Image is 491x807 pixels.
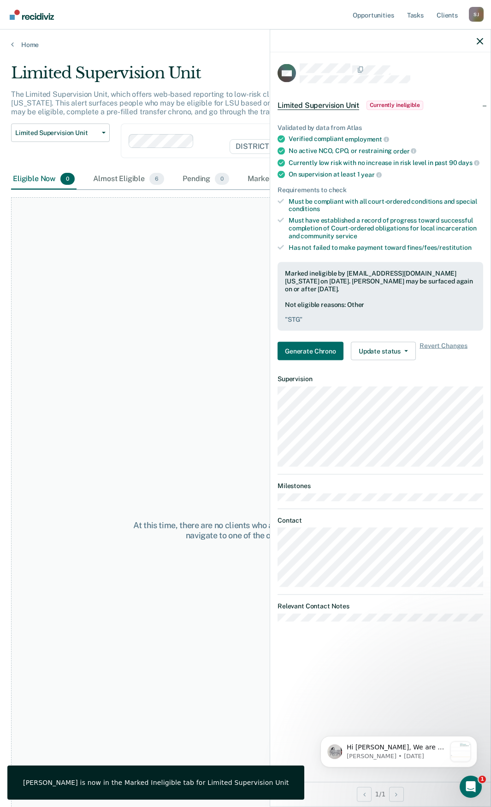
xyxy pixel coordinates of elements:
span: employment [345,135,389,143]
div: Requirements to check [278,186,483,194]
div: Not eligible reasons: Other [285,300,476,324]
span: fines/fees/restitution [407,243,472,251]
dt: Contact [278,516,483,524]
div: Currently low risk with no increase in risk level in past 90 [289,159,483,167]
pre: " STG " [285,316,476,324]
dt: Supervision [278,375,483,383]
span: DISTRICT OFFICE 4, [GEOGRAPHIC_DATA] [230,139,395,154]
iframe: Intercom notifications message [307,718,491,782]
span: days [458,159,479,166]
span: 6 [149,173,164,185]
div: [PERSON_NAME] is now in the Marked Ineligible tab for Limited Supervision Unit [23,778,289,787]
img: Recidiviz [10,10,54,20]
button: Previous Opportunity [357,787,372,801]
span: Limited Supervision Unit [278,100,359,110]
span: 0 [215,173,229,185]
div: Marked ineligible by [EMAIL_ADDRESS][DOMAIN_NAME][US_STATE] on [DATE]. [PERSON_NAME] may be surfa... [285,270,476,293]
a: Home [11,41,480,49]
div: 1 / 1 [270,782,491,806]
div: Pending [181,169,231,189]
span: 0 [60,173,75,185]
div: Must have established a record of progress toward successful completion of Court-ordered obligati... [289,217,483,240]
span: service [336,232,357,239]
a: Navigate to form link [278,342,347,360]
dt: Relevant Contact Notes [278,602,483,610]
span: 1 [479,776,486,783]
div: Validated by data from Atlas [278,124,483,131]
span: Revert Changes [420,342,467,360]
div: Eligible Now [11,169,77,189]
span: year [361,171,381,178]
span: Hi [PERSON_NAME], We are so excited to announce a brand new feature: AI case note search! 📣 Findi... [40,26,140,262]
button: Profile dropdown button [469,7,484,22]
div: Must be compliant with all court-ordered conditions and special conditions [289,197,483,213]
div: Marked Ineligible [246,169,328,189]
div: On supervision at least 1 [289,171,483,179]
iframe: Intercom live chat [460,776,482,798]
p: Message from Kim, sent 1w ago [40,35,140,43]
button: Generate Chrono [278,342,343,360]
div: Has not failed to make payment toward [289,243,483,251]
button: Next Opportunity [389,787,404,801]
span: Limited Supervision Unit [15,129,98,137]
div: S J [469,7,484,22]
span: order [393,147,416,154]
div: Almost Eligible [91,169,166,189]
div: No active NCO, CPO, or restraining [289,147,483,155]
dt: Milestones [278,482,483,490]
p: The Limited Supervision Unit, which offers web-based reporting to low-risk clients, is the lowest... [11,90,437,116]
button: Update status [351,342,416,360]
span: Currently ineligible [367,100,423,110]
div: At this time, there are no clients who are Eligible Now. Please navigate to one of the other tabs. [129,520,363,540]
div: Limited Supervision UnitCurrently ineligible [270,90,491,120]
div: Limited Supervision Unit [11,64,453,90]
div: Verified compliant [289,135,483,143]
